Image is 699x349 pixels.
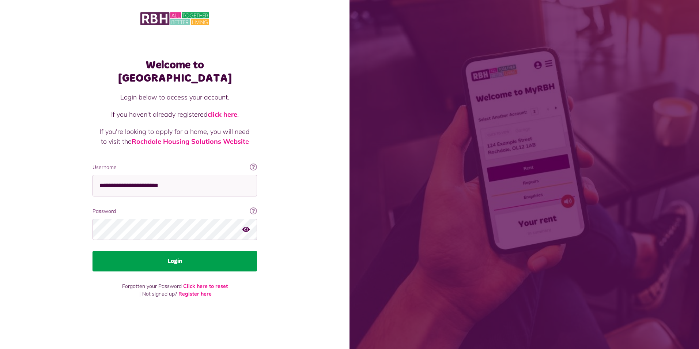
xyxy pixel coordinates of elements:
a: click here [208,110,237,119]
a: Click here to reset [183,283,228,289]
button: Login [92,251,257,271]
span: Forgotten your Password [122,283,182,289]
a: Rochdale Housing Solutions Website [132,137,249,146]
span: Not signed up? [142,290,177,297]
img: MyRBH [140,11,209,26]
p: If you're looking to apply for a home, you will need to visit the [100,127,250,146]
label: Password [92,207,257,215]
p: Login below to access your account. [100,92,250,102]
label: Username [92,164,257,171]
a: Register here [178,290,212,297]
h1: Welcome to [GEOGRAPHIC_DATA] [92,59,257,85]
p: If you haven't already registered . [100,109,250,119]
